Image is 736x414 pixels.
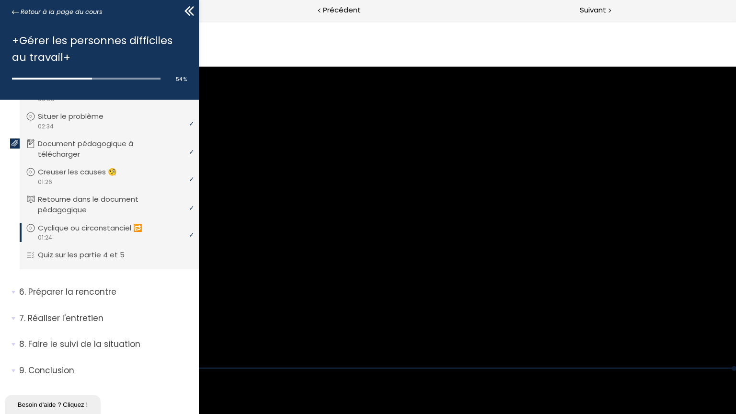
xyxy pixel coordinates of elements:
p: Creuser les causes 🧐 [38,167,131,177]
span: 01:24 [37,233,52,242]
p: Réaliser l'entretien [19,312,192,324]
a: Retour à la page du cours [12,7,103,17]
p: Cyclique ou circonstanciel 🔂 [38,223,157,233]
span: 7. [19,312,25,324]
span: 6. [19,286,26,298]
p: Retourne dans le document pédagogique [38,194,190,215]
p: Faire le suivi de la situation [19,338,192,350]
p: Conclusion [19,365,192,377]
p: Situer le problème [38,111,118,122]
h1: +Gérer les personnes difficiles au travail+ [12,32,182,66]
span: 54 % [176,76,187,83]
span: Retour à la page du cours [21,7,103,17]
p: Préparer la rencontre [19,286,192,298]
span: Suivant [580,4,606,16]
span: Précédent [323,4,361,16]
span: 9. [19,365,26,377]
span: 8. [19,338,26,350]
span: 01:26 [37,178,52,186]
p: Quiz sur les partie 4 et 5 [38,250,139,260]
span: 02:34 [37,122,54,131]
p: Document pédagogique à télécharger [38,138,190,160]
iframe: chat widget [5,393,103,414]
